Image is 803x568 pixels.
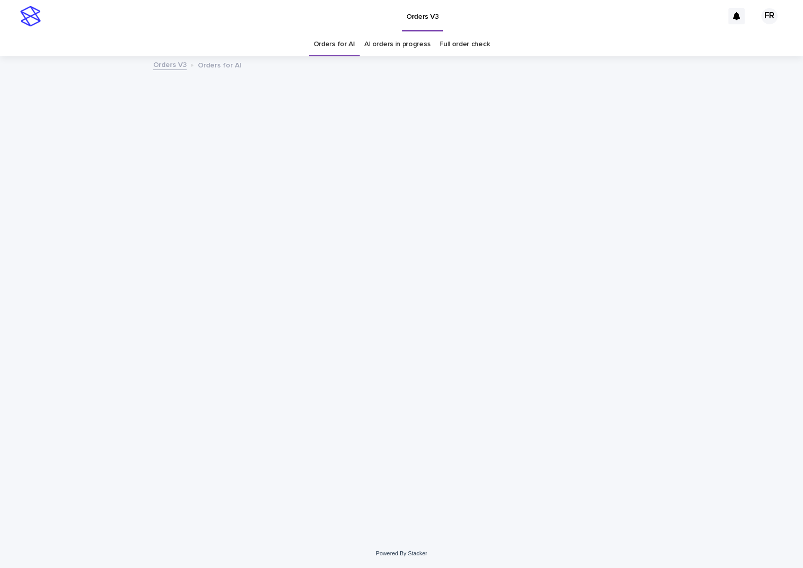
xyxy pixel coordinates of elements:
div: FR [761,8,778,24]
a: Orders for AI [313,32,355,56]
p: Orders for AI [198,59,241,70]
a: Powered By Stacker [376,550,427,556]
a: AI orders in progress [364,32,431,56]
a: Orders V3 [153,58,187,70]
img: stacker-logo-s-only.png [20,6,41,26]
a: Full order check [439,32,490,56]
